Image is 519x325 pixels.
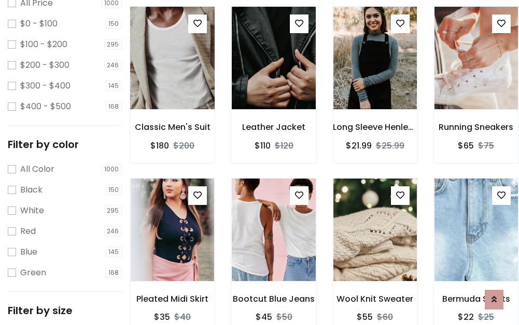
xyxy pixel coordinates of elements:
h6: Bermuda Shorts [434,294,518,304]
h6: $180 [150,141,169,151]
h6: Bootcut Blue Jeans [231,294,316,304]
span: 145 [106,247,122,257]
span: 150 [106,185,122,195]
del: $60 [377,311,393,323]
h5: Filter by color [8,138,122,151]
del: $50 [276,311,292,323]
h6: $35 [154,312,170,322]
h6: Pleated Midi Skirt [130,294,215,304]
span: 168 [106,101,122,112]
label: Blue [20,246,37,258]
del: $25 [478,311,494,323]
label: $0 - $100 [20,18,58,30]
h6: $45 [256,312,272,322]
label: $400 - $500 [20,100,71,113]
h6: $22 [458,312,474,322]
h6: Running Sneakers [434,122,518,132]
h6: Leather Jacket [231,122,316,132]
h6: Long Sleeve Henley T-Shirt [333,122,417,132]
h6: Wool Knit Sweater [333,294,417,304]
label: Black [20,184,43,196]
label: All Color [20,163,54,175]
del: $75 [478,140,494,152]
label: White [20,204,44,217]
h5: Filter by size [8,304,122,317]
del: $200 [173,140,194,152]
label: Red [20,225,36,238]
label: $100 - $200 [20,38,67,51]
del: $25.99 [376,140,404,152]
span: 295 [104,205,122,216]
h6: $55 [357,312,373,322]
h6: $65 [458,141,474,151]
span: 1000 [102,164,122,174]
h6: $21.99 [346,141,372,151]
label: $300 - $400 [20,80,71,92]
h6: Classic Men's Suit [130,122,215,132]
span: 145 [106,81,122,91]
del: $120 [275,140,293,152]
span: 246 [104,60,122,70]
span: 295 [104,39,122,50]
label: Green [20,267,46,279]
h6: $110 [255,141,271,151]
del: $40 [174,311,191,323]
span: 168 [106,268,122,278]
span: 150 [106,19,122,29]
span: 246 [104,226,122,237]
label: $200 - $300 [20,59,69,71]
